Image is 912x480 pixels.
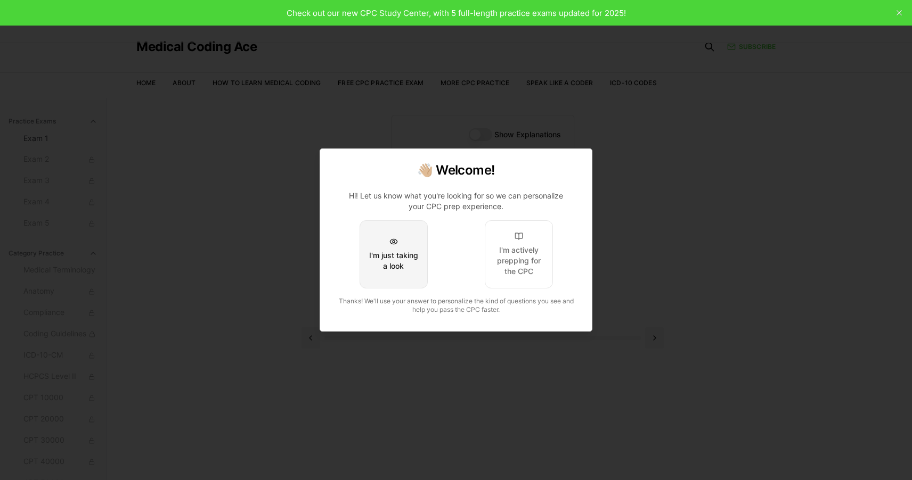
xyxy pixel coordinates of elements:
[369,250,419,271] div: I'm just taking a look
[341,191,571,212] p: Hi! Let us know what you're looking for so we can personalize your CPC prep experience.
[494,245,544,277] div: I'm actively prepping for the CPC
[333,162,579,179] h2: 👋🏼 Welcome!
[360,220,428,288] button: I'm just taking a look
[339,297,574,313] span: Thanks! We'll use your answer to personalize the kind of questions you see and help you pass the ...
[485,220,553,288] button: I'm actively prepping for the CPC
